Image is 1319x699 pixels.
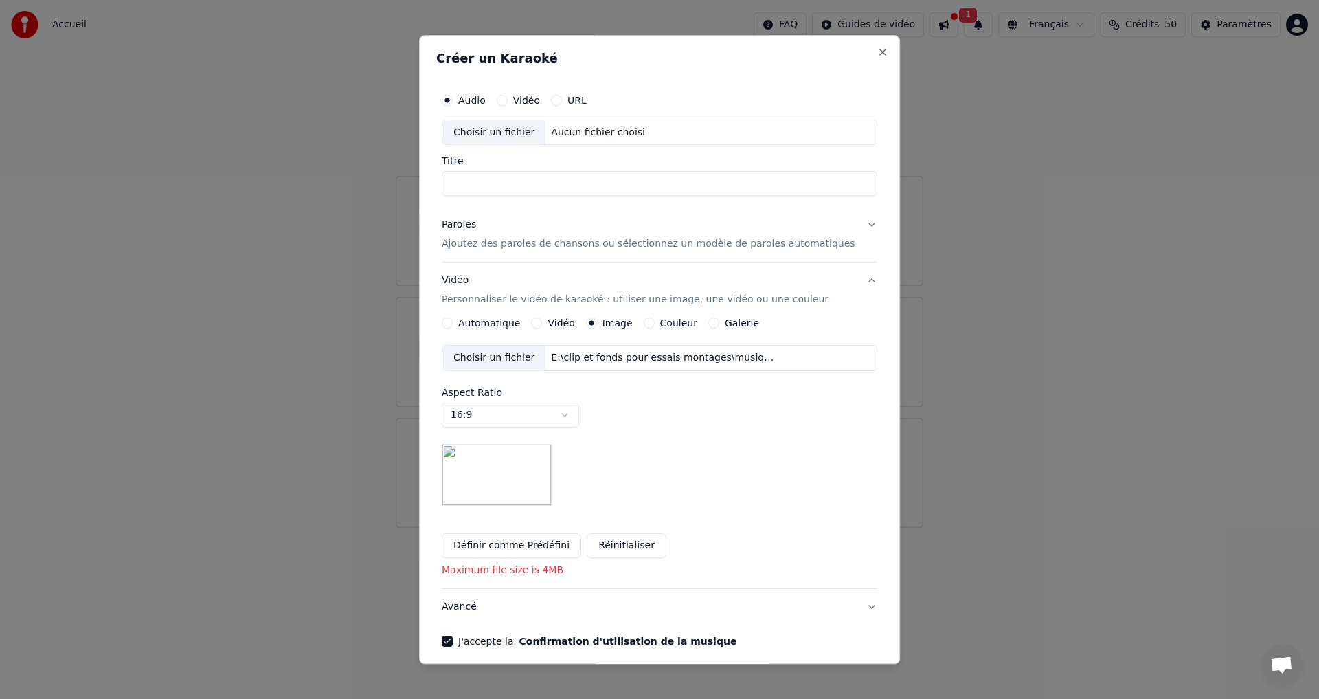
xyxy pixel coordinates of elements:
button: J'accepte la [519,637,737,647]
label: J'accepte la [458,637,736,647]
button: Définir comme Prédéfini [442,534,581,559]
label: Image [602,319,633,329]
div: Vidéo [442,274,828,307]
button: Avancé [442,590,877,625]
div: Choisir un fichier [442,346,545,371]
div: VidéoPersonnaliser le vidéo de karaoké : utiliser une image, une vidéo ou une couleur [442,318,877,589]
h2: Créer un Karaoké [436,52,883,65]
label: URL [567,96,587,105]
div: Choisir un fichier [442,120,545,145]
button: VidéoPersonnaliser le vidéo de karaoké : utiliser une image, une vidéo ou une couleur [442,263,877,318]
label: Galerie [725,319,759,329]
button: Réinitialiser [587,534,666,559]
label: Titre [442,157,877,166]
div: Paroles [442,219,476,232]
label: Audio [458,96,486,105]
label: Automatique [458,319,520,329]
p: Maximum file size is 4MB [442,564,877,578]
label: Vidéo [548,319,575,329]
label: Vidéo [513,96,540,105]
p: Personnaliser le vidéo de karaoké : utiliser une image, une vidéo ou une couleur [442,293,828,307]
button: ParolesAjoutez des paroles de chansons ou sélectionnez un modèle de paroles automatiques [442,208,877,263]
label: Aspect Ratio [442,388,877,398]
div: E:\clip et fonds pour essais montages\musique\Google_AI_Studio_2025-07-30T12_49_07.448Z.png [546,352,780,366]
label: Couleur [660,319,697,329]
p: Ajoutez des paroles de chansons ou sélectionnez un modèle de paroles automatiques [442,238,855,252]
div: Aucun fichier choisi [546,126,651,140]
